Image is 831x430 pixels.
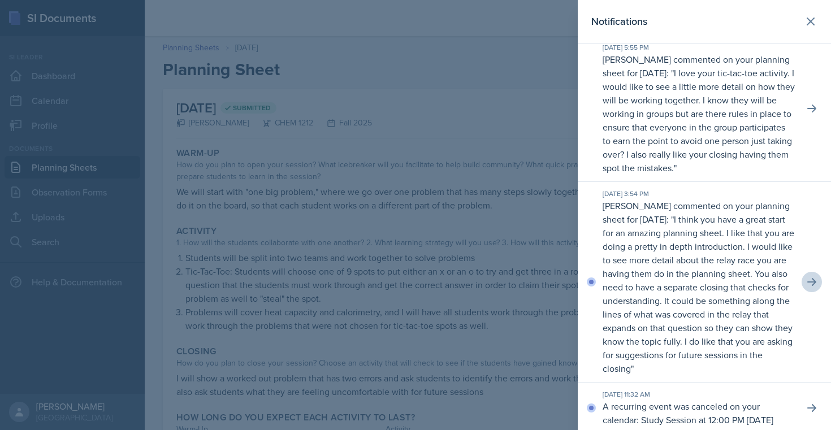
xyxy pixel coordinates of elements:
[591,14,647,29] h2: Notifications
[603,199,795,375] p: [PERSON_NAME] commented on your planning sheet for [DATE]: " "
[603,53,795,175] p: [PERSON_NAME] commented on your planning sheet for [DATE]: " "
[603,399,795,427] p: A recurring event was canceled on your calendar: Study Session at 12:00 PM [DATE]
[603,389,795,399] div: [DATE] 11:32 AM
[603,213,794,375] p: I think you have a great start for an amazing planning sheet. I like that you are doing a pretty ...
[603,42,795,53] div: [DATE] 5:55 PM
[603,67,795,174] p: I love your tic-tac-toe activity. I would like to see a little more detail on how they will be wo...
[603,189,795,199] div: [DATE] 3:54 PM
